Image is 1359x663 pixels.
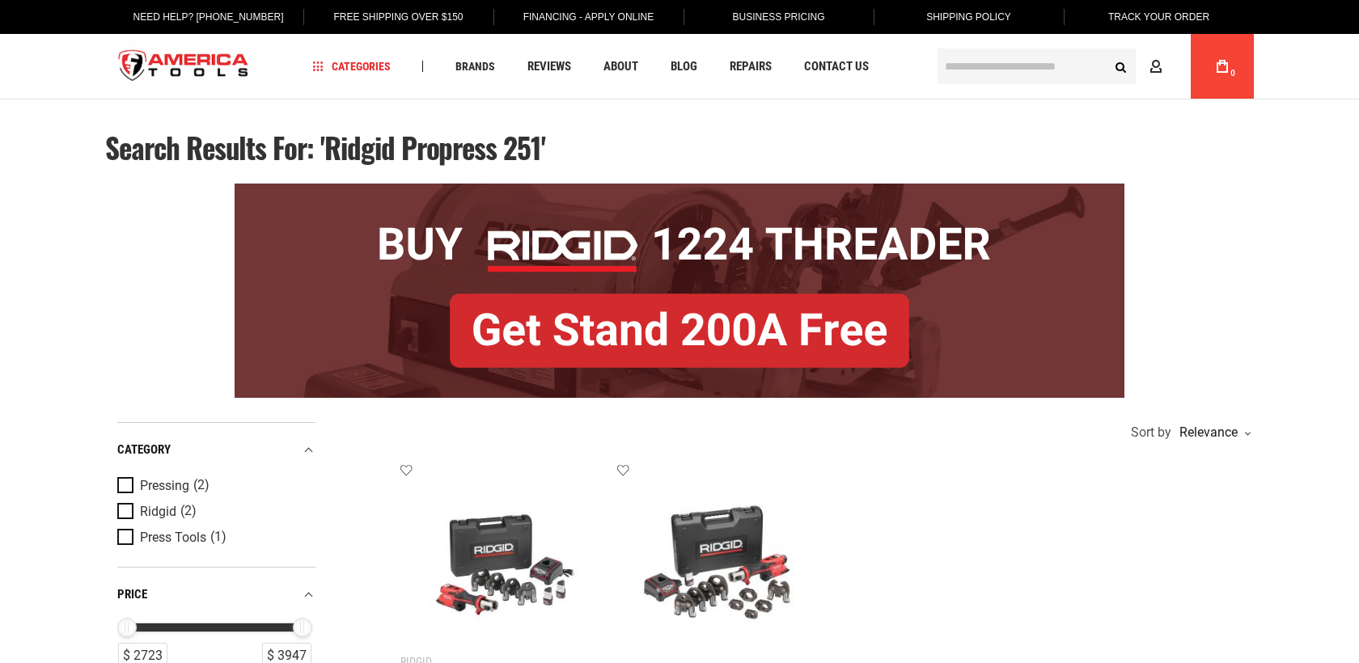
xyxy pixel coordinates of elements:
[730,61,772,73] span: Repairs
[1131,426,1171,439] span: Sort by
[105,126,545,168] span: Search results for: 'Ridgid propress 251'
[520,56,578,78] a: Reviews
[1175,426,1250,439] div: Relevance
[117,477,311,495] a: Pressing (2)
[1207,34,1238,99] a: 0
[117,584,315,606] div: price
[633,479,806,652] img: RIDGID 78208 RP 251 PRESS TOOL BATTERY KIT WITH PROPRESS RINGS & JAWS (1/2
[455,61,495,72] span: Brands
[117,503,311,521] a: Ridgid (2)
[1230,69,1235,78] span: 0
[663,56,705,78] a: Blog
[140,505,176,519] span: Ridgid
[603,61,638,73] span: About
[117,529,311,547] a: Press Tools (1)
[105,36,262,97] img: America Tools
[210,530,226,544] span: (1)
[235,184,1124,196] a: BOGO: Buy RIDGID® 1224 Threader, Get Stand 200A Free!
[313,61,391,72] span: Categories
[417,479,589,652] img: RIDGID 78148 RP 251 PRESS TOOL BATTERY KIT WITH PROPRESS JAWS (1/2
[797,56,876,78] a: Contact Us
[448,56,502,78] a: Brands
[722,56,779,78] a: Repairs
[235,184,1124,398] img: BOGO: Buy RIDGID® 1224 Threader, Get Stand 200A Free!
[671,61,697,73] span: Blog
[180,505,197,518] span: (2)
[140,479,189,493] span: Pressing
[105,36,262,97] a: store logo
[596,56,646,78] a: About
[193,479,210,492] span: (2)
[926,11,1011,23] span: Shipping Policy
[1105,51,1136,82] button: Search
[527,61,571,73] span: Reviews
[306,56,398,78] a: Categories
[804,61,869,73] span: Contact Us
[117,439,315,461] div: category
[140,530,206,545] span: Press Tools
